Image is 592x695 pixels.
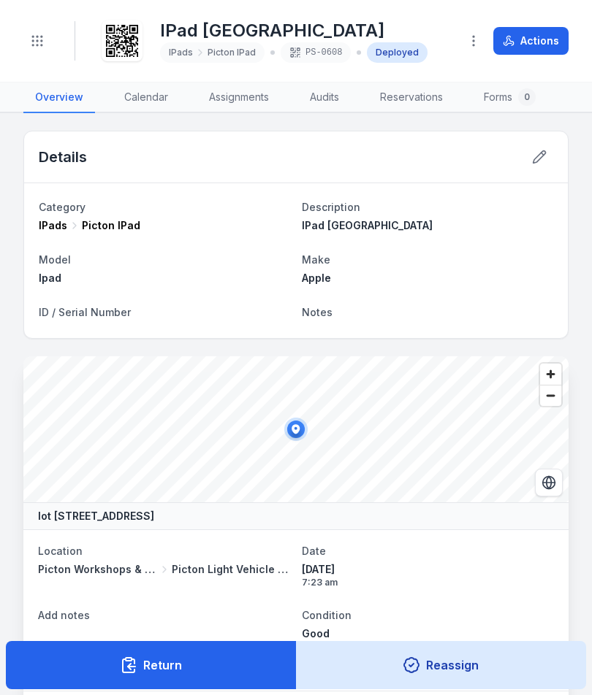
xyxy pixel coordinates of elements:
span: Date [302,545,326,557]
span: Apple [302,272,331,284]
canvas: Map [23,356,569,502]
button: Return [6,641,297,689]
a: Picton Workshops & BaysPicton Light Vehicle Bay [38,562,290,577]
button: Switch to Satellite View [535,469,563,496]
span: Good [302,627,330,640]
a: Reservations [368,82,455,113]
span: Make [302,253,330,266]
h2: Details [39,147,87,167]
span: ID / Serial Number [39,306,131,318]
span: Category [39,201,86,213]
span: Condition [302,609,352,621]
div: 0 [518,88,536,106]
button: Actions [493,27,569,55]
span: Picton IPad [208,47,256,58]
span: Model [39,253,71,266]
span: IPads [39,218,67,233]
span: Ipad [39,272,61,284]
span: IPad [GEOGRAPHIC_DATA] [302,219,433,231]
span: 7:23 am [302,577,554,588]
a: Overview [23,82,95,113]
span: Description [302,201,360,213]
span: Location [38,545,83,557]
span: Notes [302,306,333,318]
span: Picton IPad [82,218,140,233]
span: IPads [169,47,193,58]
h1: IPad [GEOGRAPHIC_DATA] [160,19,428,42]
span: [DATE] [302,562,554,577]
button: Reassign [296,641,587,689]
a: Audits [298,82,351,113]
div: PS-0608 [281,42,351,63]
a: Calendar [113,82,180,113]
time: 8/9/2025, 7:23:55 am [302,562,554,588]
div: Deployed [367,42,428,63]
strong: lot [STREET_ADDRESS] [38,509,154,523]
span: Picton Light Vehicle Bay [172,562,291,577]
button: Toggle navigation [23,27,51,55]
a: Forms0 [472,82,547,113]
span: Add notes [38,609,90,621]
button: Zoom in [540,364,561,385]
a: Assignments [197,82,281,113]
button: Zoom out [540,385,561,406]
span: Picton Workshops & Bays [38,562,157,577]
